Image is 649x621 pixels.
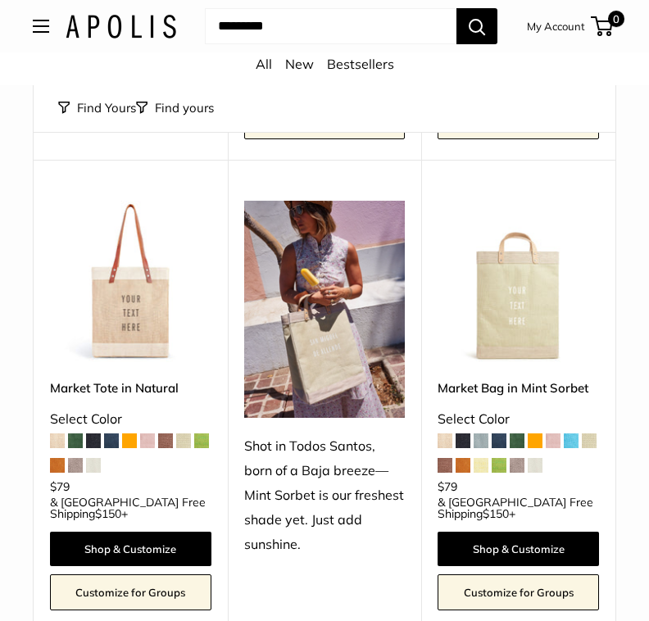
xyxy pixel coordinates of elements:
[33,20,49,33] button: Open menu
[95,506,121,521] span: $150
[438,378,599,397] a: Market Bag in Mint Sorbet
[256,56,272,72] a: All
[136,97,214,120] button: Filter collection
[50,479,70,494] span: $79
[438,496,599,519] span: & [GEOGRAPHIC_DATA] Free Shipping +
[58,97,136,120] button: Find Yours
[13,559,175,608] iframe: Sign Up via Text for Offers
[50,378,211,397] a: Market Tote in Natural
[592,16,613,36] a: 0
[66,15,176,39] img: Apolis
[50,532,211,566] a: Shop & Customize
[50,407,211,432] div: Select Color
[483,506,509,521] span: $150
[438,201,599,362] img: Market Bag in Mint Sorbet
[205,8,456,44] input: Search...
[438,479,457,494] span: $79
[244,434,406,557] div: Shot in Todos Santos, born of a Baja breeze—Mint Sorbet is our freshest shade yet. Just add sunsh...
[244,201,406,418] img: Shot in Todos Santos, born of a Baja breeze—Mint Sorbet is our freshest shade yet. Just add sunsh...
[438,574,599,610] a: Customize for Groups
[285,56,314,72] a: New
[438,201,599,362] a: Market Bag in Mint SorbetMarket Bag in Mint Sorbet
[608,11,624,27] span: 0
[50,496,211,519] span: & [GEOGRAPHIC_DATA] Free Shipping +
[527,16,585,36] a: My Account
[438,532,599,566] a: Shop & Customize
[50,201,211,362] img: description_Make it yours with custom printed text.
[456,8,497,44] button: Search
[438,407,599,432] div: Select Color
[50,201,211,362] a: description_Make it yours with custom printed text.description_The Original Market bag in its 4 n...
[327,56,394,72] a: Bestsellers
